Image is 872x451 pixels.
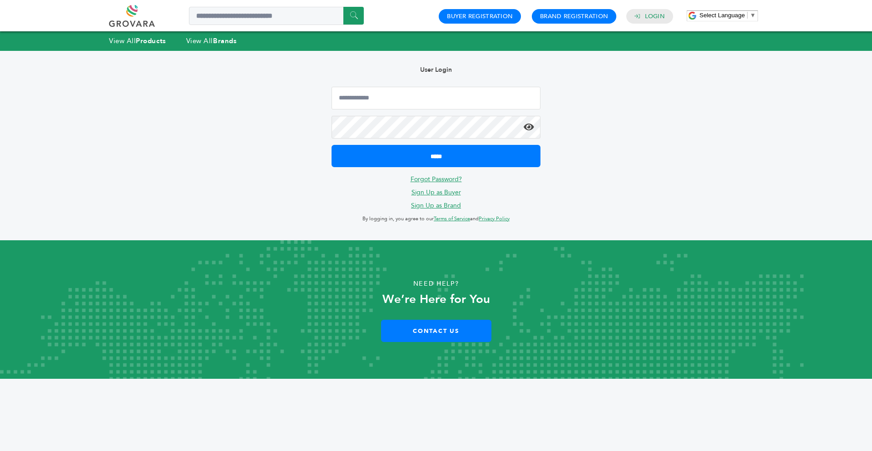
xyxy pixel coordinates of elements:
[213,36,237,45] strong: Brands
[747,12,748,19] span: ​
[434,215,470,222] a: Terms of Service
[411,201,461,210] a: Sign Up as Brand
[411,188,461,197] a: Sign Up as Buyer
[186,36,237,45] a: View AllBrands
[750,12,756,19] span: ▼
[411,175,462,183] a: Forgot Password?
[540,12,608,20] a: Brand Registration
[479,215,510,222] a: Privacy Policy
[699,12,745,19] span: Select Language
[332,116,540,139] input: Password
[109,36,166,45] a: View AllProducts
[136,36,166,45] strong: Products
[645,12,665,20] a: Login
[44,277,828,291] p: Need Help?
[332,213,540,224] p: By logging in, you agree to our and
[381,320,491,342] a: Contact Us
[189,7,364,25] input: Search a product or brand...
[332,87,540,109] input: Email Address
[447,12,513,20] a: Buyer Registration
[382,291,490,307] strong: We’re Here for You
[420,65,452,74] b: User Login
[699,12,756,19] a: Select Language​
